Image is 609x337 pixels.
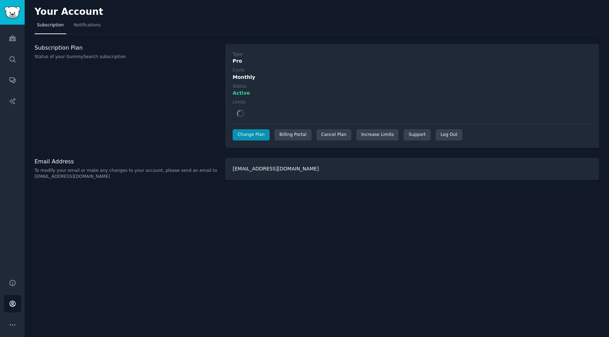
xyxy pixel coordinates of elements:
a: Increase Limits [356,129,399,141]
div: Log Out [436,129,462,141]
span: Active [233,89,250,97]
img: GummySearch logo [4,6,20,19]
a: Subscription [35,20,66,34]
div: Cancel Plan [316,129,351,141]
p: To modify your email or make any changes to your account, please send an email to [EMAIL_ADDRESS]... [35,168,218,180]
div: Monthly [233,74,592,81]
div: Pro [233,57,592,65]
div: Limits [233,99,246,106]
div: Status [233,83,246,90]
a: Support [404,129,430,141]
h3: Subscription Plan [35,44,218,51]
div: [EMAIL_ADDRESS][DOMAIN_NAME] [225,158,599,180]
h2: Your Account [35,6,103,18]
div: Type [233,51,242,58]
h3: Email Address [35,158,218,165]
span: Subscription [37,22,64,29]
a: Change Plan [233,129,270,141]
a: Notifications [71,20,103,34]
span: Notifications [74,22,101,29]
div: Billing Portal [275,129,312,141]
p: Status of your GummySearch subscription [35,54,218,60]
div: Cycle [233,67,244,74]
